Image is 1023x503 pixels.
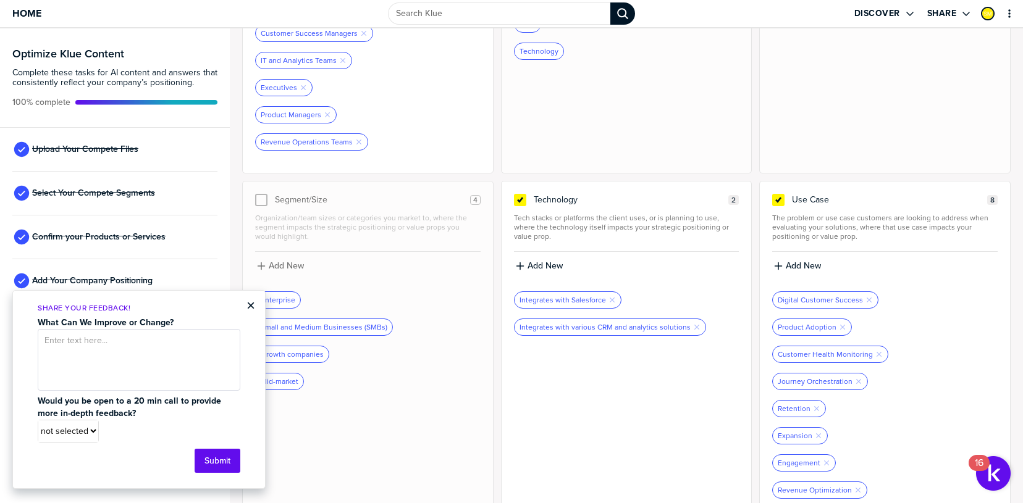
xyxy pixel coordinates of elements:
button: Remove Tag [360,30,368,37]
input: Search Klue [388,2,610,25]
span: Tech stacks or platforms the client uses, or is planning to use, where the technology itself impa... [514,214,739,241]
strong: What Can We Improve or Change? [38,316,174,329]
button: Remove Tag [813,405,820,412]
img: e98683a1b75ff50f09af54354dddc845-sml.png [982,8,993,19]
button: Remove Tag [355,138,363,146]
h3: Optimize Klue Content [12,48,217,59]
button: Remove Tag [854,486,862,494]
span: Select Your Compete Segments [32,188,155,198]
button: Remove Tag [875,351,883,358]
button: Remove Tag [608,296,616,304]
span: 2 [731,196,736,205]
div: Sonia Moaiery [981,7,995,20]
span: Upload Your Compete Files [32,144,138,154]
span: Organization/team sizes or categories you market to, where the segment impacts the strategic posi... [255,214,481,241]
label: Share [927,8,957,19]
span: Confirm your Products or Services [32,232,166,242]
span: 4 [473,196,478,205]
button: Open Resource Center, 16 new notifications [976,456,1011,491]
span: Use Case [792,195,829,205]
button: Remove Tag [324,111,331,118]
button: Close [246,298,255,313]
label: Add New [269,260,304,272]
button: Remove Tag [815,432,822,439]
label: Add New [786,260,821,272]
span: Home [12,8,41,19]
button: Remove Tag [839,323,846,331]
span: Add Your Company Positioning [32,276,153,286]
span: Segment/Size [275,195,327,205]
div: Search Klue [610,2,635,25]
span: The problem or use case customers are looking to address when evaluating your solutions, where th... [772,214,998,241]
button: Remove Tag [865,296,873,304]
span: Technology [534,195,578,205]
span: 8 [990,196,995,205]
button: Remove Tag [823,459,830,467]
strong: Would you be open to a 20 min call to provide more in-depth feedback? [38,394,224,420]
p: Share Your Feedback! [38,303,240,314]
button: Remove Tag [339,57,347,64]
button: Submit [195,449,240,473]
a: Edit Profile [980,6,996,22]
span: Active [12,98,70,107]
button: Remove Tag [693,323,701,331]
div: 16 [975,463,983,479]
label: Add New [528,260,563,272]
button: Remove Tag [300,84,307,91]
label: Discover [854,8,900,19]
button: Remove Tag [855,378,862,385]
span: Complete these tasks for AI content and answers that consistently reflect your company’s position... [12,68,217,88]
